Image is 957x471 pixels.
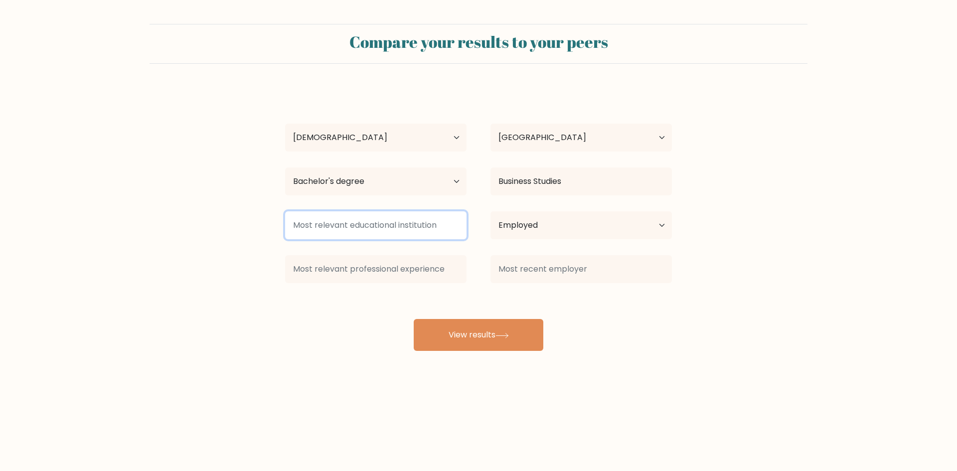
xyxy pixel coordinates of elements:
input: What did you study? [490,167,672,195]
input: Most relevant educational institution [285,211,467,239]
input: Most recent employer [490,255,672,283]
input: Most relevant professional experience [285,255,467,283]
h2: Compare your results to your peers [156,32,801,51]
button: View results [414,319,543,351]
